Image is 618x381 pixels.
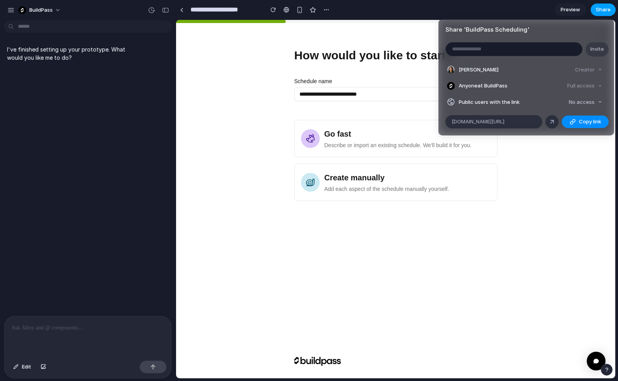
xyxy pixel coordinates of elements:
[445,115,542,128] div: [DOMAIN_NAME][URL]
[566,97,606,108] button: No access
[118,334,165,346] img: BuildPass Logo
[118,59,321,64] label: Schedule name
[118,28,321,43] span: How would you like to start?
[459,82,508,90] span: Anyone at BuildPass
[445,25,607,34] h4: Share ' BuildPass Scheduling '
[148,108,296,120] span: Go fast
[148,121,296,129] span: Describe or import an existing schedule. We'll build it for you.
[562,116,609,128] button: Copy link
[148,165,273,173] span: Add each aspect of the schedule manually yourself.
[459,66,499,74] span: [PERSON_NAME]
[569,98,595,106] span: No access
[148,152,273,164] span: Create manually
[579,118,601,126] span: Copy link
[452,118,504,126] span: [DOMAIN_NAME][URL]
[459,98,520,106] span: Public users with the link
